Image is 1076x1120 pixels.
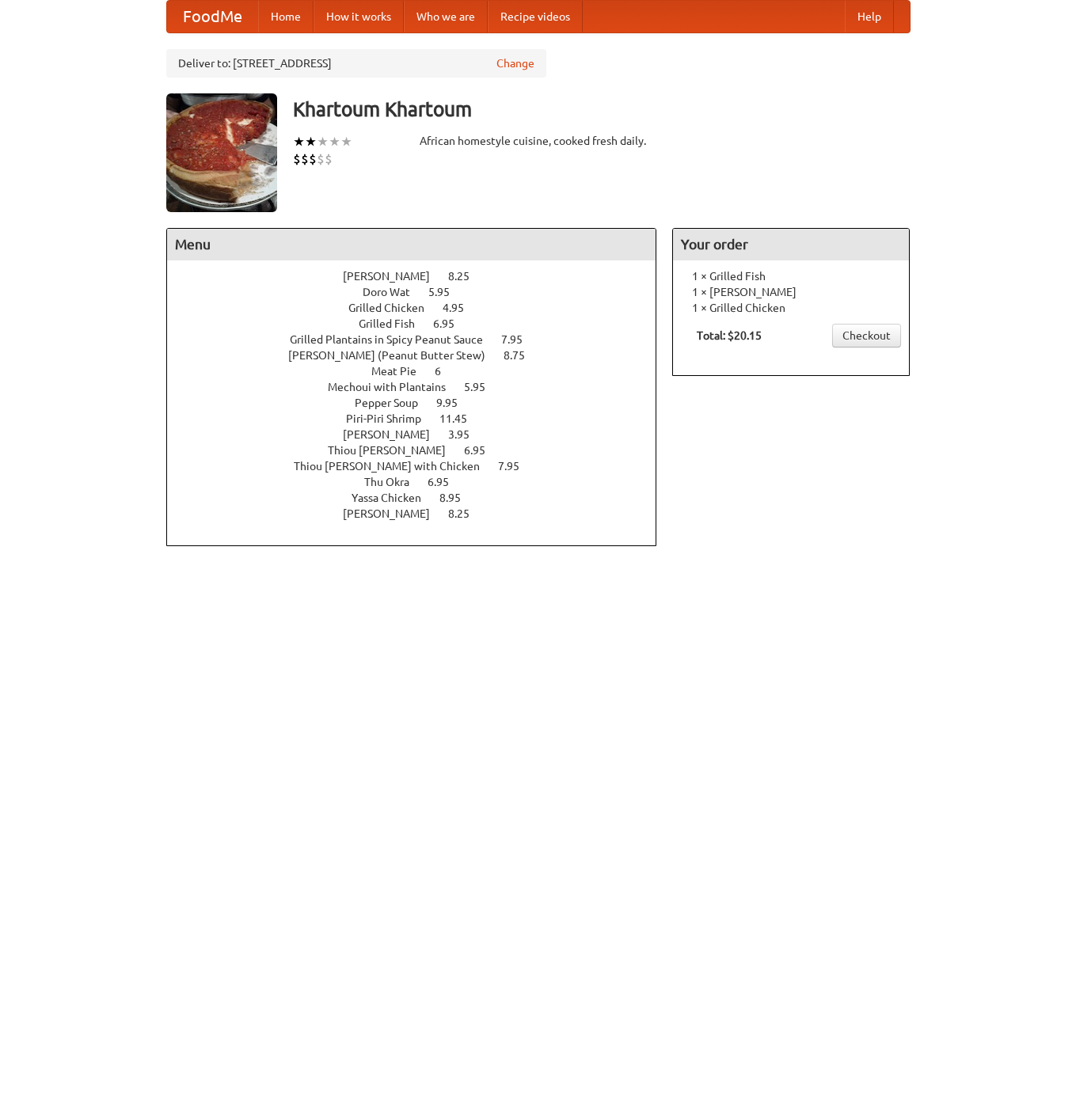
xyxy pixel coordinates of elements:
[317,150,325,168] li: $
[435,365,457,378] span: 6
[325,150,333,168] li: $
[352,492,437,504] span: Yassa Chicken
[681,284,901,300] li: 1 × [PERSON_NAME]
[364,476,425,488] span: Thu Okra
[346,412,437,425] span: Piri-Piri Shrimp
[832,324,901,347] a: Checkout
[498,460,535,473] span: 7.95
[343,270,499,283] a: [PERSON_NAME] 8.25
[428,286,466,298] span: 5.95
[346,412,496,425] a: Piri-Piri Shrimp 11.45
[348,302,440,314] span: Grilled Chicken
[329,133,340,150] li: ★
[501,333,538,346] span: 7.95
[293,93,911,125] h3: Khartoum Khartoum
[488,1,583,32] a: Recipe videos
[464,444,501,457] span: 6.95
[496,55,534,71] a: Change
[167,229,656,260] h4: Menu
[166,49,546,78] div: Deliver to: [STREET_ADDRESS]
[309,150,317,168] li: $
[290,333,499,346] span: Grilled Plantains in Spicy Peanut Sauce
[404,1,488,32] a: Who we are
[363,286,479,298] a: Doro Wat 5.95
[439,412,483,425] span: 11.45
[448,270,485,283] span: 8.25
[328,381,462,393] span: Mechoui with Plantains
[328,444,515,457] a: Thiou [PERSON_NAME] 6.95
[343,507,446,520] span: [PERSON_NAME]
[343,428,446,441] span: [PERSON_NAME]
[428,476,465,488] span: 6.95
[363,286,426,298] span: Doro Wat
[343,428,499,441] a: [PERSON_NAME] 3.95
[448,507,485,520] span: 8.25
[355,397,434,409] span: Pepper Soup
[343,507,499,520] a: [PERSON_NAME] 8.25
[343,270,446,283] span: [PERSON_NAME]
[348,302,493,314] a: Grilled Chicken 4.95
[845,1,894,32] a: Help
[293,133,305,150] li: ★
[673,229,909,260] h4: Your order
[504,349,541,362] span: 8.75
[166,93,277,212] img: angular.jpg
[328,444,462,457] span: Thiou [PERSON_NAME]
[352,492,490,504] a: Yassa Chicken 8.95
[340,133,352,150] li: ★
[317,133,329,150] li: ★
[371,365,470,378] a: Meat Pie 6
[305,133,317,150] li: ★
[443,302,480,314] span: 4.95
[294,460,496,473] span: Thiou [PERSON_NAME] with Chicken
[681,300,901,316] li: 1 × Grilled Chicken
[436,397,473,409] span: 9.95
[697,329,762,342] b: Total: $20.15
[681,268,901,284] li: 1 × Grilled Fish
[258,1,314,32] a: Home
[167,1,258,32] a: FoodMe
[301,150,309,168] li: $
[448,428,485,441] span: 3.95
[290,333,552,346] a: Grilled Plantains in Spicy Peanut Sauce 7.95
[371,365,432,378] span: Meat Pie
[294,460,549,473] a: Thiou [PERSON_NAME] with Chicken 7.95
[464,381,501,393] span: 5.95
[359,317,484,330] a: Grilled Fish 6.95
[288,349,501,362] span: [PERSON_NAME] (Peanut Butter Stew)
[314,1,404,32] a: How it works
[355,397,487,409] a: Pepper Soup 9.95
[328,381,515,393] a: Mechoui with Plantains 5.95
[433,317,470,330] span: 6.95
[420,133,657,149] div: African homestyle cuisine, cooked fresh daily.
[288,349,554,362] a: [PERSON_NAME] (Peanut Butter Stew) 8.75
[439,492,477,504] span: 8.95
[293,150,301,168] li: $
[359,317,431,330] span: Grilled Fish
[364,476,478,488] a: Thu Okra 6.95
